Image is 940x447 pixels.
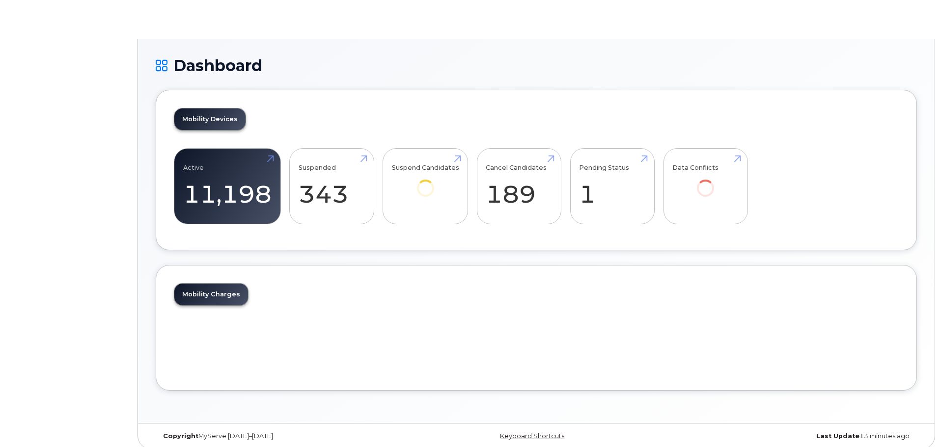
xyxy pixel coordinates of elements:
strong: Last Update [816,432,859,440]
a: Cancel Candidates 189 [486,154,552,219]
h1: Dashboard [156,57,917,74]
a: Suspend Candidates [392,154,459,210]
div: 13 minutes ago [663,432,917,440]
div: MyServe [DATE]–[DATE] [156,432,410,440]
a: Pending Status 1 [579,154,645,219]
a: Mobility Devices [174,108,246,130]
a: Data Conflicts [672,154,739,210]
a: Keyboard Shortcuts [500,432,564,440]
a: Suspended 343 [299,154,365,219]
a: Active 11,198 [183,154,272,219]
strong: Copyright [163,432,198,440]
a: Mobility Charges [174,284,248,305]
